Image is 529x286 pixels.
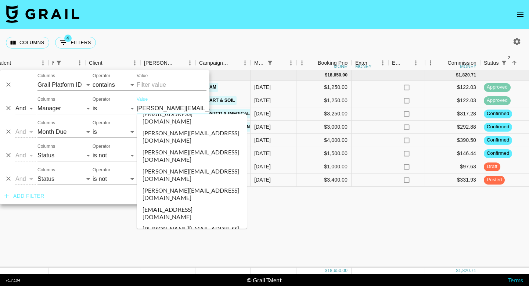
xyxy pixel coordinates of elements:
[327,72,348,78] div: 18,650.00
[327,268,348,274] div: 18,650.00
[388,56,425,70] div: Expenses: Remove Commission?
[64,58,74,68] button: Sort
[37,143,55,150] label: Columns
[137,96,148,103] label: Value
[296,81,352,94] div: $1,250.00
[254,97,271,104] div: Oct '25
[509,58,519,68] button: Sort
[484,124,512,131] span: confirmed
[15,173,36,185] select: Logic operator
[15,126,36,138] select: Logic operator
[367,58,377,68] button: Sort
[11,58,21,68] button: Sort
[425,107,480,121] div: $317.28
[484,97,511,104] span: approved
[285,57,296,68] button: Menu
[402,58,413,68] button: Sort
[425,147,480,160] div: $146.44
[377,57,388,68] button: Menu
[410,57,421,68] button: Menu
[137,146,247,165] li: [PERSON_NAME][EMAIL_ADDRESS][DOMAIN_NAME]
[6,5,79,23] img: Grail Talent
[137,108,247,127] li: [EMAIL_ADDRESS][DOMAIN_NAME]
[307,58,318,68] button: Sort
[37,57,48,68] button: Menu
[137,73,148,79] label: Value
[254,150,271,157] div: Oct '25
[499,58,509,68] div: 2 active filters
[425,174,480,187] div: $331.93
[484,110,512,117] span: confirmed
[6,37,49,49] button: Select columns
[425,81,480,94] div: $122.03
[102,58,113,68] button: Sort
[137,79,206,91] input: Filter value
[93,73,110,79] label: Operator
[6,278,20,283] div: v 1.7.104
[254,110,271,117] div: Oct '25
[64,35,72,42] span: 4
[54,58,64,68] button: Show filters
[456,268,458,274] div: $
[93,96,110,103] label: Operator
[89,56,102,70] div: Client
[93,120,110,126] label: Operator
[174,58,184,68] button: Sort
[484,176,505,183] span: posted
[254,56,265,70] div: Month Due
[296,147,352,160] div: $1,500.00
[137,127,247,146] li: [PERSON_NAME][EMAIL_ADDRESS][DOMAIN_NAME]
[129,57,140,68] button: Menu
[37,73,55,79] label: Columns
[334,64,350,69] div: money
[52,56,54,70] div: Manager
[265,58,275,68] div: 1 active filter
[37,96,55,103] label: Columns
[458,72,476,78] div: 1,820.71
[3,103,14,114] button: Delete
[195,56,251,70] div: Campaign (Type)
[3,150,14,161] button: Delete
[254,136,271,144] div: Oct '25
[456,72,458,78] div: $
[296,160,352,174] div: $1,000.00
[3,126,14,137] button: Delete
[499,58,509,68] button: Show filters
[3,173,14,184] button: Delete
[513,7,528,22] button: open drawer
[425,121,480,134] div: $292.88
[484,150,512,157] span: confirmed
[199,56,229,70] div: Campaign (Type)
[355,64,372,69] div: money
[201,83,218,92] a: BEAM
[137,204,247,223] li: [EMAIL_ADDRESS][DOMAIN_NAME]
[55,37,96,49] button: Show filters
[48,56,85,70] div: Manager
[254,123,271,131] div: Oct '25
[508,276,523,283] a: Terms
[3,79,14,90] button: Delete
[74,57,85,68] button: Menu
[458,268,476,274] div: 1,820.71
[296,107,352,121] div: $3,250.00
[137,185,247,204] li: [PERSON_NAME][EMAIL_ADDRESS][DOMAIN_NAME]
[254,176,271,183] div: Oct '25
[265,58,275,68] button: Show filters
[296,121,352,134] div: $3,000.00
[137,223,247,242] li: [PERSON_NAME][EMAIL_ADDRESS][PERSON_NAME][DOMAIN_NAME]
[240,57,251,68] button: Menu
[325,72,327,78] div: $
[15,150,36,161] select: Logic operator
[254,163,271,170] div: Oct '25
[254,83,271,91] div: Oct '25
[484,137,512,144] span: confirmed
[251,56,296,70] div: Month Due
[425,94,480,107] div: $122.03
[85,56,140,70] div: Client
[229,58,240,68] button: Sort
[437,58,447,68] button: Sort
[137,165,247,185] li: [PERSON_NAME][EMAIL_ADDRESS][DOMAIN_NAME]
[1,189,47,203] button: Add filter
[201,109,267,118] a: Costco x [MEDICAL_DATA]
[201,96,237,105] a: Heart & Soil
